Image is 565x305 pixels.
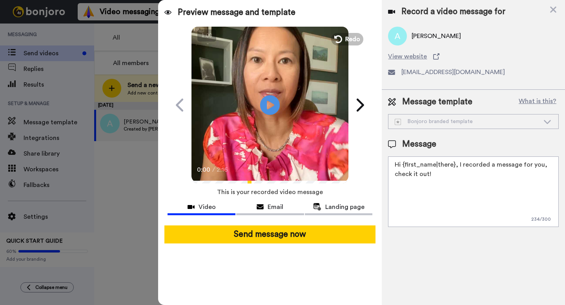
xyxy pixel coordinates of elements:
[212,165,215,174] span: /
[388,156,559,227] textarea: Hi {first_name|there}, I recorded a message for you, check it out!
[217,183,323,201] span: This is your recorded video message
[402,96,472,108] span: Message template
[164,225,375,243] button: Send message now
[388,52,427,61] span: View website
[325,202,365,212] span: Landing page
[395,118,539,125] div: Bonjoro branded template
[388,52,559,61] a: View website
[516,96,559,108] button: What is this?
[402,138,436,150] span: Message
[217,165,230,174] span: 2:16
[197,165,211,174] span: 0:00
[268,202,283,212] span: Email
[395,119,401,125] img: demo-template.svg
[401,67,505,77] span: [EMAIL_ADDRESS][DOMAIN_NAME]
[199,202,216,212] span: Video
